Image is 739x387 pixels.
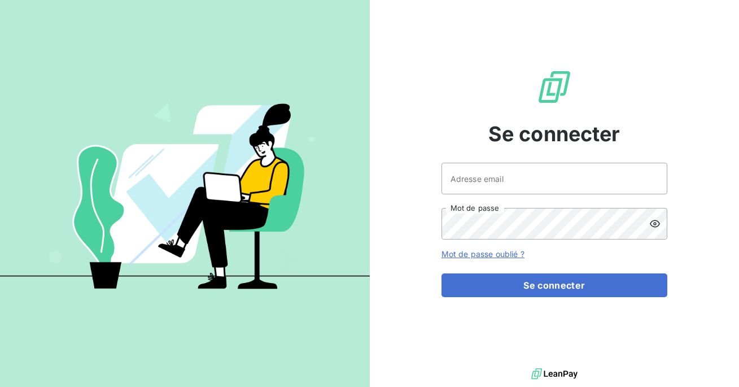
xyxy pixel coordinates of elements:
[488,119,620,149] span: Se connecter
[441,249,524,259] a: Mot de passe oublié ?
[531,366,578,382] img: logo
[441,163,667,194] input: placeholder
[441,273,667,297] button: Se connecter
[536,69,572,105] img: Logo LeanPay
